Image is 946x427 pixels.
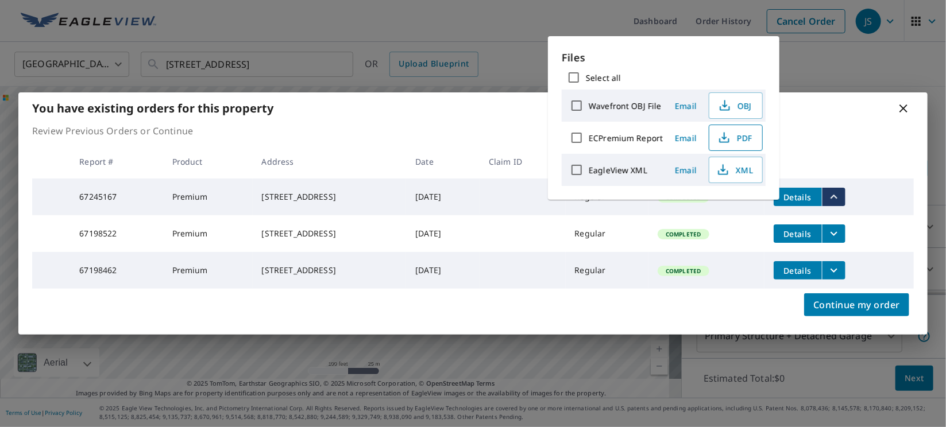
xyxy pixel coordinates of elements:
[672,100,700,111] span: Email
[70,178,163,215] td: 67245167
[566,252,649,289] td: Regular
[163,145,253,178] th: Product
[709,92,763,119] button: OBJ
[406,145,480,178] th: Date
[562,50,766,65] p: Files
[774,224,822,243] button: detailsBtn-67198522
[253,145,407,178] th: Address
[667,129,704,147] button: Email
[781,192,815,203] span: Details
[262,265,397,276] div: [STREET_ADDRESS]
[781,228,815,239] span: Details
[480,145,566,178] th: Claim ID
[774,188,822,206] button: detailsBtn-67245167
[70,252,163,289] td: 67198462
[32,124,914,138] p: Review Previous Orders or Continue
[589,100,661,111] label: Wavefront OBJ File
[589,133,663,143] label: ECPremium Report
[163,178,253,215] td: Premium
[667,97,704,115] button: Email
[822,188,845,206] button: filesDropdownBtn-67245167
[709,125,763,151] button: PDF
[781,265,815,276] span: Details
[716,131,753,145] span: PDF
[659,267,708,275] span: Completed
[32,100,273,116] b: You have existing orders for this property
[70,215,163,252] td: 67198522
[163,215,253,252] td: Premium
[667,161,704,179] button: Email
[406,178,480,215] td: [DATE]
[589,165,647,176] label: EagleView XML
[566,215,649,252] td: Regular
[822,224,845,243] button: filesDropdownBtn-67198522
[406,252,480,289] td: [DATE]
[262,228,397,239] div: [STREET_ADDRESS]
[804,293,909,316] button: Continue my order
[716,99,753,112] span: OBJ
[716,163,753,177] span: XML
[163,252,253,289] td: Premium
[709,157,763,183] button: XML
[813,297,900,313] span: Continue my order
[672,165,700,176] span: Email
[774,261,822,280] button: detailsBtn-67198462
[406,215,480,252] td: [DATE]
[659,230,708,238] span: Completed
[586,72,621,83] label: Select all
[262,191,397,203] div: [STREET_ADDRESS]
[70,145,163,178] th: Report #
[672,133,700,143] span: Email
[822,261,845,280] button: filesDropdownBtn-67198462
